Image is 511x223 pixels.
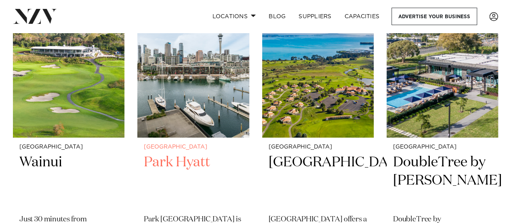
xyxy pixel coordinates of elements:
[262,8,292,25] a: BLOG
[19,153,118,208] h2: Wainui
[144,144,242,150] small: [GEOGRAPHIC_DATA]
[393,144,492,150] small: [GEOGRAPHIC_DATA]
[269,144,367,150] small: [GEOGRAPHIC_DATA]
[391,8,477,25] a: Advertise your business
[269,153,367,208] h2: [GEOGRAPHIC_DATA]
[19,144,118,150] small: [GEOGRAPHIC_DATA]
[13,9,57,23] img: nzv-logo.png
[338,8,386,25] a: Capacities
[393,153,492,208] h2: DoubleTree by [PERSON_NAME]
[144,153,242,208] h2: Park Hyatt
[206,8,262,25] a: Locations
[292,8,338,25] a: SUPPLIERS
